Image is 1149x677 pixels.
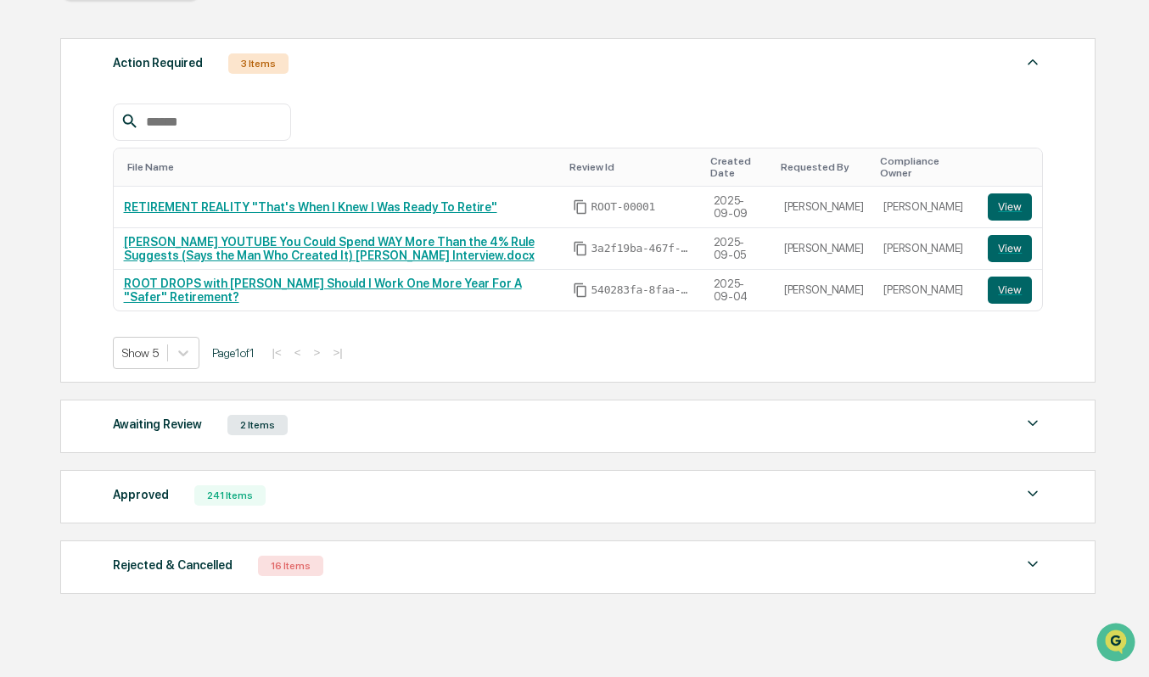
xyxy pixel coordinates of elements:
span: Attestations [140,214,210,231]
div: Toggle SortBy [710,155,767,179]
td: [PERSON_NAME] [774,270,874,311]
button: View [988,277,1032,304]
td: [PERSON_NAME] [873,228,978,270]
div: Action Required [113,52,203,74]
a: Powered byPylon [120,287,205,300]
iframe: Open customer support [1095,621,1141,667]
span: Copy Id [573,283,588,298]
span: Preclearance [34,214,109,231]
img: 1746055101610-c473b297-6a78-478c-a979-82029cc54cd1 [17,130,48,160]
td: 2025-09-04 [703,270,774,311]
span: Data Lookup [34,246,107,263]
span: 540283fa-8faa-457a-8dfa-199e6ea518c2 [591,283,693,297]
img: caret [1023,554,1043,574]
span: 3a2f19ba-467f-4641-8b39-0fe5f08842af [591,242,693,255]
button: < [289,345,306,360]
div: 2 Items [227,415,288,435]
div: Rejected & Cancelled [113,554,233,576]
a: 🔎Data Lookup [10,239,114,270]
div: 241 Items [194,485,266,506]
span: ROOT-00001 [591,200,656,214]
div: 🗄️ [123,215,137,229]
p: How can we help? [17,36,309,63]
button: View [988,193,1032,221]
div: Toggle SortBy [880,155,971,179]
div: Approved [113,484,169,506]
div: 3 Items [228,53,289,74]
img: caret [1023,484,1043,504]
span: Copy Id [573,241,588,256]
span: Copy Id [573,199,588,215]
td: [PERSON_NAME] [774,228,874,270]
td: [PERSON_NAME] [873,270,978,311]
div: Start new chat [58,130,278,147]
button: View [988,235,1032,262]
div: Awaiting Review [113,413,202,435]
a: RETIREMENT REALITY "That's When I Knew I Was Ready To Retire" [124,200,497,214]
a: 🖐️Preclearance [10,207,116,238]
a: [PERSON_NAME] YOUTUBE You Could Spend WAY More Than the 4% Rule Suggests (Says the Man Who Create... [124,235,535,262]
a: 🗄️Attestations [116,207,217,238]
button: Start new chat [289,135,309,155]
td: [PERSON_NAME] [774,187,874,228]
div: Toggle SortBy [991,161,1035,173]
div: Toggle SortBy [127,161,556,173]
div: We're available if you need us! [58,147,215,160]
span: Page 1 of 1 [212,346,255,360]
td: 2025-09-05 [703,228,774,270]
div: Toggle SortBy [569,161,697,173]
div: 🔎 [17,248,31,261]
button: >| [328,345,347,360]
img: caret [1023,413,1043,434]
td: [PERSON_NAME] [873,187,978,228]
img: caret [1023,52,1043,72]
button: |< [267,345,287,360]
div: Toggle SortBy [781,161,867,173]
a: ROOT DROPS with [PERSON_NAME] Should I Work One More Year For A "Safer" Retirement? [124,277,522,304]
td: 2025-09-09 [703,187,774,228]
span: Pylon [169,288,205,300]
button: > [309,345,326,360]
div: 16 Items [258,556,323,576]
div: 🖐️ [17,215,31,229]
